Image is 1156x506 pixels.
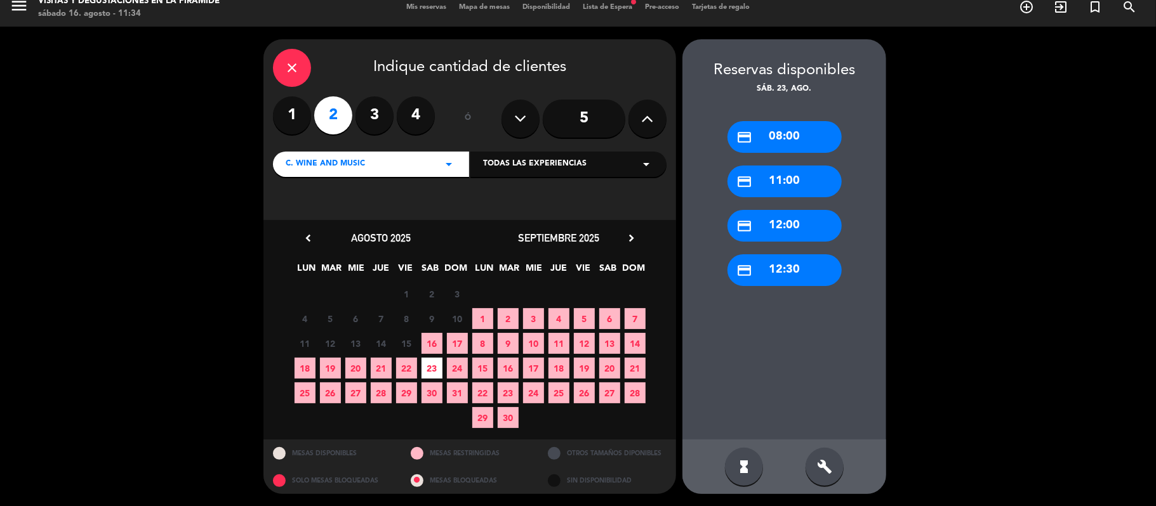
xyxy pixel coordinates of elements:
span: 28 [371,382,392,403]
span: 25 [548,382,569,403]
span: 22 [472,382,493,403]
span: Pre-acceso [639,4,686,11]
span: 9 [498,333,519,354]
div: MESAS DISPONIBLES [263,439,401,467]
span: MIE [524,261,545,282]
span: 8 [472,333,493,354]
span: 29 [396,382,417,403]
span: 31 [447,382,468,403]
span: 27 [599,382,620,403]
span: 12 [320,333,341,354]
span: 15 [396,333,417,354]
span: 5 [320,308,341,329]
span: 16 [422,333,442,354]
span: 20 [345,358,366,379]
i: chevron_left [302,231,315,245]
span: agosto 2025 [351,231,411,244]
div: 12:30 [727,254,842,286]
span: 9 [422,308,442,329]
span: 15 [472,358,493,379]
span: 26 [574,382,595,403]
span: 10 [523,333,544,354]
span: Disponibilidad [516,4,576,11]
div: Indique cantidad de clientes [273,49,667,87]
span: JUE [548,261,569,282]
span: 20 [599,358,620,379]
div: 11:00 [727,165,842,197]
div: MESAS RESTRINGIDAS [401,439,539,467]
span: C. Wine and Music [286,158,365,171]
span: 26 [320,382,341,403]
span: 28 [625,382,646,403]
div: Reservas disponibles [682,58,886,83]
span: 23 [498,382,519,403]
i: chevron_right [625,231,638,245]
i: build [817,459,832,474]
span: 6 [345,308,366,329]
span: 22 [396,358,417,379]
label: 3 [355,96,394,134]
span: VIE [573,261,594,282]
span: 25 [295,382,316,403]
label: 4 [397,96,435,134]
span: 18 [295,358,316,379]
span: 30 [422,382,442,403]
span: 1 [472,308,493,329]
span: Mis reservas [400,4,453,11]
span: Mapa de mesas [453,4,516,11]
span: LUN [296,261,317,282]
span: 19 [320,358,341,379]
span: MAR [321,261,342,282]
i: credit_card [737,218,753,234]
span: 30 [498,407,519,428]
span: 17 [447,333,468,354]
div: 12:00 [727,210,842,242]
span: MAR [499,261,520,282]
span: 7 [371,308,392,329]
div: ó [448,96,489,141]
span: 14 [625,333,646,354]
i: credit_card [737,174,753,190]
span: 8 [396,308,417,329]
span: MIE [346,261,367,282]
span: 21 [625,358,646,379]
span: 1 [396,283,417,304]
label: 1 [273,96,311,134]
span: 10 [447,308,468,329]
i: credit_card [737,129,753,145]
span: 6 [599,308,620,329]
span: VIE [395,261,416,282]
span: 2 [422,283,442,304]
div: SIN DISPONIBILIDAD [538,467,676,494]
span: 14 [371,333,392,354]
span: 11 [295,333,316,354]
div: OTROS TAMAÑOS DIPONIBLES [538,439,676,467]
span: 24 [447,358,468,379]
span: 21 [371,358,392,379]
label: 2 [314,96,352,134]
span: JUE [371,261,392,282]
span: septiembre 2025 [518,231,599,244]
span: 13 [345,333,366,354]
span: 3 [523,308,544,329]
span: Tarjetas de regalo [686,4,756,11]
span: 4 [548,308,569,329]
span: 29 [472,407,493,428]
div: sábado 16. agosto - 11:34 [38,8,220,20]
span: DOM [445,261,466,282]
span: 17 [523,358,544,379]
span: DOM [623,261,644,282]
i: arrow_drop_down [639,157,654,172]
span: 7 [625,308,646,329]
span: 2 [498,308,519,329]
span: Lista de Espera [576,4,639,11]
i: hourglass_full [736,459,752,474]
div: sáb. 23, ago. [682,83,886,96]
span: SAB [598,261,619,282]
span: SAB [420,261,441,282]
span: 18 [548,358,569,379]
span: 13 [599,333,620,354]
span: 16 [498,358,519,379]
span: 4 [295,308,316,329]
span: 12 [574,333,595,354]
